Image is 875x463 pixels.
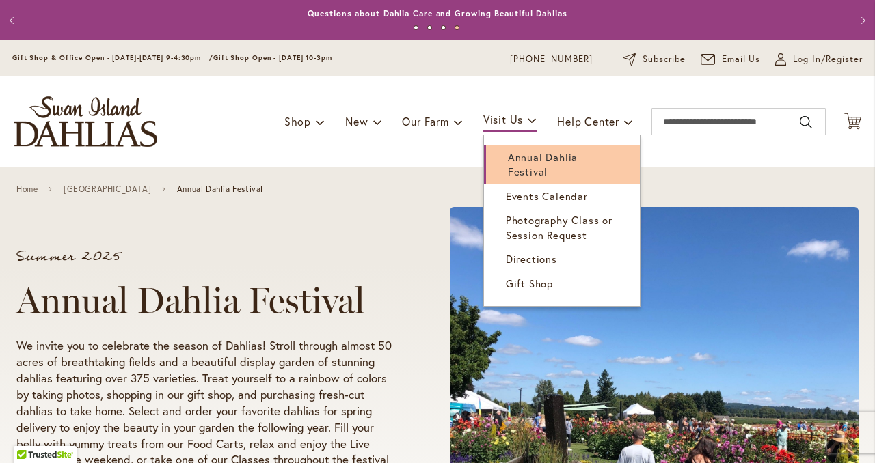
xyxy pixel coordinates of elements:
[177,184,263,194] span: Annual Dahlia Festival
[284,114,311,128] span: Shop
[722,53,761,66] span: Email Us
[16,184,38,194] a: Home
[14,96,157,147] a: store logo
[775,53,863,66] a: Log In/Register
[506,277,553,290] span: Gift Shop
[506,189,588,203] span: Events Calendar
[643,53,686,66] span: Subscribe
[345,114,368,128] span: New
[64,184,151,194] a: [GEOGRAPHIC_DATA]
[506,213,612,241] span: Photography Class or Session Request
[16,280,398,321] h1: Annual Dahlia Festival
[414,25,418,30] button: 1 of 4
[455,25,459,30] button: 4 of 4
[483,112,523,126] span: Visit Us
[506,252,557,266] span: Directions
[427,25,432,30] button: 2 of 4
[508,150,578,178] span: Annual Dahlia Festival
[402,114,448,128] span: Our Farm
[510,53,593,66] a: [PHONE_NUMBER]
[557,114,619,128] span: Help Center
[16,250,398,264] p: Summer 2025
[441,25,446,30] button: 3 of 4
[701,53,761,66] a: Email Us
[308,8,567,18] a: Questions about Dahlia Care and Growing Beautiful Dahlias
[623,53,686,66] a: Subscribe
[12,53,213,62] span: Gift Shop & Office Open - [DATE]-[DATE] 9-4:30pm /
[848,7,875,34] button: Next
[793,53,863,66] span: Log In/Register
[213,53,332,62] span: Gift Shop Open - [DATE] 10-3pm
